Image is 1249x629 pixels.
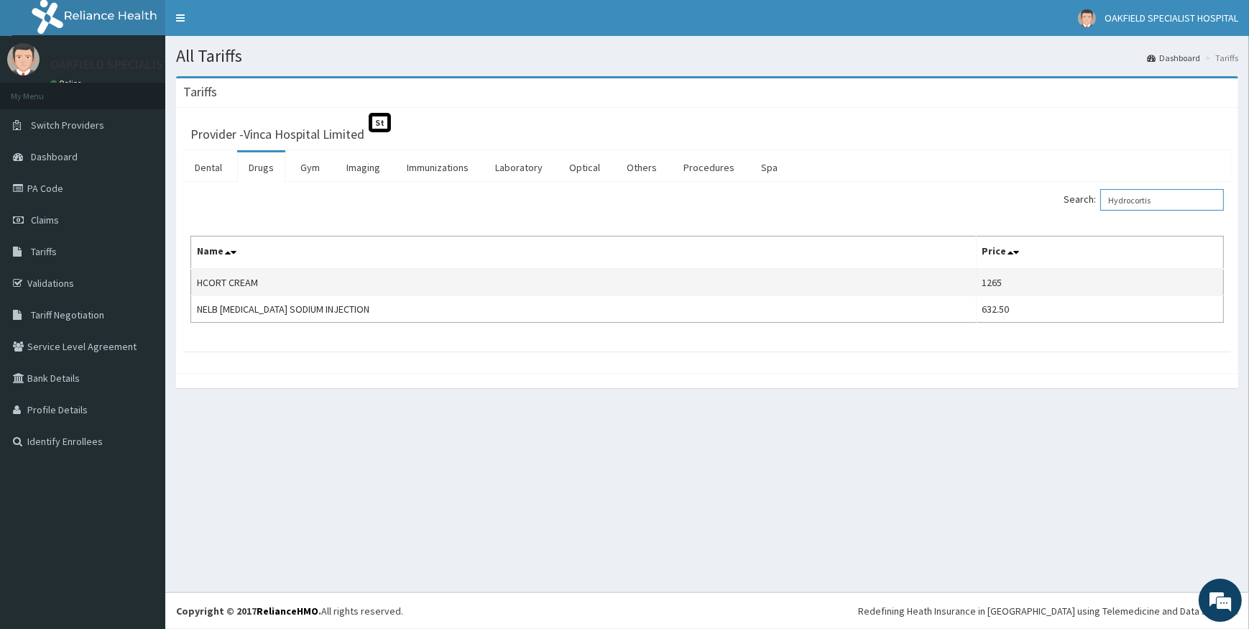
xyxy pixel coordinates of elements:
a: Immunizations [395,152,480,183]
li: Tariffs [1202,52,1238,64]
h1: All Tariffs [176,47,1238,65]
div: Redefining Heath Insurance in [GEOGRAPHIC_DATA] using Telemedicine and Data Science! [858,604,1238,618]
a: Imaging [335,152,392,183]
th: Price [976,237,1223,270]
span: Tariffs [31,245,57,258]
a: Spa [750,152,789,183]
a: RelianceHMO [257,605,318,617]
span: We're online! [83,181,198,326]
a: Dental [183,152,234,183]
img: d_794563401_company_1708531726252_794563401 [27,72,58,108]
label: Search: [1064,189,1224,211]
img: User Image [1078,9,1096,27]
textarea: Type your message and hit 'Enter' [7,392,274,443]
a: Online [50,78,85,88]
th: Name [191,237,977,270]
span: St [369,113,391,132]
a: Gym [289,152,331,183]
a: Optical [558,152,612,183]
div: Chat with us now [75,81,241,99]
img: User Image [7,43,40,75]
a: Others [615,152,668,183]
a: Laboratory [484,152,554,183]
p: OAKFIELD SPECIALIST HOSPITAL [50,58,230,71]
td: 1265 [976,269,1223,296]
span: Claims [31,214,59,226]
td: 632.50 [976,296,1223,323]
div: Minimize live chat window [236,7,270,42]
span: Dashboard [31,150,78,163]
span: OAKFIELD SPECIALIST HOSPITAL [1105,12,1238,24]
span: Switch Providers [31,119,104,132]
span: Tariff Negotiation [31,308,104,321]
td: NELB [MEDICAL_DATA] SODIUM INJECTION [191,296,977,323]
h3: Tariffs [183,86,217,98]
strong: Copyright © 2017 . [176,605,321,617]
a: Procedures [672,152,746,183]
h3: Provider - Vinca Hospital Limited [190,128,364,141]
input: Search: [1100,189,1224,211]
a: Dashboard [1147,52,1200,64]
footer: All rights reserved. [165,592,1249,629]
a: Drugs [237,152,285,183]
td: HCORT CREAM [191,269,977,296]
